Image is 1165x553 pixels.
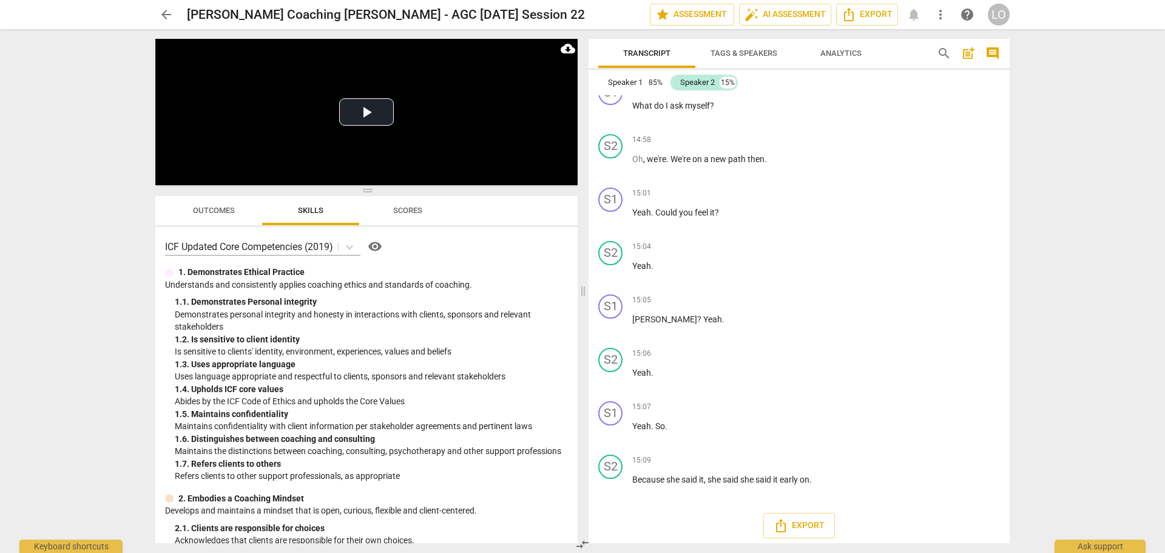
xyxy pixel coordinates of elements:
span: Export [774,518,825,533]
span: then [748,154,765,164]
span: Could [655,208,679,217]
span: cloud_download [561,41,575,56]
div: 1. 1. Demonstrates Personal integrity [175,296,568,308]
span: feel [695,208,710,217]
span: ? [715,208,719,217]
span: early [780,475,800,484]
div: Change speaker [598,455,623,479]
span: Skills [298,206,323,215]
div: Ask support [1055,540,1146,553]
span: 15:07 [632,402,651,412]
span: . [722,314,724,324]
p: 2. Embodies a Coaching Mindset [178,492,304,505]
span: Export [842,7,893,22]
p: Is sensitive to clients' identity, environment, experiences, values and beliefs [175,345,568,358]
button: Add summary [959,44,978,63]
span: ask [670,101,685,110]
p: Maintains confidentiality with client information per stakeholder agreements and pertinent laws [175,420,568,433]
div: 1. 6. Distinguishes between coaching and consulting [175,433,568,446]
span: Filler word [632,154,643,164]
span: auto_fix_high [745,7,759,22]
span: 15:06 [632,348,651,359]
button: LO [988,4,1010,25]
span: said [681,475,699,484]
span: comment [985,46,1000,61]
span: 15:09 [632,455,651,466]
span: on [692,154,704,164]
span: help [960,7,974,22]
span: 15:01 [632,188,651,198]
p: 1. Demonstrates Ethical Practice [178,266,305,279]
span: said [755,475,773,484]
p: Abides by the ICF Code of Ethics and upholds the Core Values [175,395,568,408]
span: , [704,475,707,484]
span: said [723,475,740,484]
span: We're [670,154,692,164]
span: 15:04 [632,242,651,252]
button: AI Assessment [739,4,831,25]
span: Outcomes [193,206,235,215]
div: 1. 2. Is sensitive to client identity [175,333,568,346]
button: Show/Hide comments [983,44,1002,63]
span: she [666,475,681,484]
span: So [655,421,665,431]
span: I [666,101,670,110]
p: Understands and consistently applies coaching ethics and standards of coaching. [165,279,568,291]
p: Maintains the distinctions between coaching, consulting, psychotherapy and other support professions [175,445,568,458]
span: What [632,101,654,110]
span: . [765,154,767,164]
div: Change speaker [598,241,623,265]
div: Speaker 2 [680,76,715,89]
span: Yeah [632,208,651,217]
span: . [809,475,812,484]
span: myself [685,101,710,110]
a: Help [956,4,978,25]
span: path [728,154,748,164]
span: . [651,261,653,271]
a: Help [360,237,385,256]
button: Export [763,513,835,538]
p: Acknowledges that clients are responsible for their own choices. [175,534,568,547]
div: Keyboard shortcuts [19,540,123,553]
span: Scores [393,206,422,215]
span: she [707,475,723,484]
span: ? [710,101,714,110]
span: . [666,154,670,164]
span: arrow_back [159,7,174,22]
p: Refers clients to other support professionals, as appropriate [175,470,568,483]
span: Tags & Speakers [711,49,777,58]
span: Analytics [820,49,862,58]
span: . [651,368,653,378]
div: 2. 1. Clients are responsible for choices [175,522,568,535]
span: post_add [961,46,976,61]
span: new [711,154,728,164]
span: . [651,421,655,431]
span: do [654,101,666,110]
span: 15:05 [632,295,651,305]
button: Assessment [650,4,734,25]
p: Uses language appropriate and respectful to clients, sponsors and relevant stakeholders [175,370,568,383]
div: Change speaker [598,188,623,212]
span: Yeah [632,421,651,431]
span: you [679,208,695,217]
span: it [773,475,780,484]
span: on [800,475,809,484]
div: Change speaker [598,348,623,372]
span: we're [647,154,666,164]
span: Yeah [632,368,651,378]
span: more_vert [933,7,948,22]
div: 1. 3. Uses appropriate language [175,358,568,371]
button: Search [934,44,954,63]
span: visibility [368,239,382,254]
span: it [710,208,715,217]
span: star [655,7,670,22]
p: Develops and maintains a mindset that is open, curious, flexible and client-centered. [165,504,568,517]
div: 1. 7. Refers clients to others [175,458,568,470]
h2: [PERSON_NAME] Coaching [PERSON_NAME] - AGC [DATE] Session 22 [187,7,585,22]
span: search [937,46,951,61]
span: Assessment [655,7,729,22]
button: Help [365,237,385,256]
div: 15% [720,76,736,89]
div: Change speaker [598,401,623,426]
